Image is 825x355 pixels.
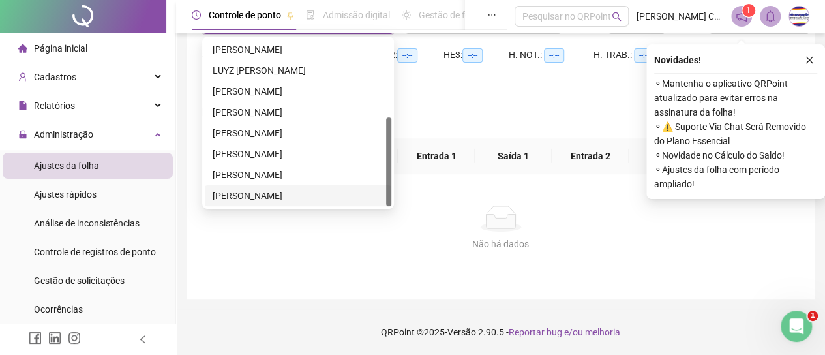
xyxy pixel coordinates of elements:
[29,332,42,345] span: facebook
[34,218,140,228] span: Análise de inconsistências
[205,144,391,164] div: PEDRO HENRIQUE AUGUSTO MOREIRA
[764,10,776,22] span: bell
[213,42,383,57] div: [PERSON_NAME]
[205,185,391,206] div: SHAYLIANE DOS SANTOS BRITO
[443,48,509,63] div: HE 3:
[805,55,814,65] span: close
[209,10,281,20] span: Controle de ponto
[213,147,383,161] div: [PERSON_NAME]
[213,105,383,119] div: [PERSON_NAME]
[34,129,93,140] span: Administração
[475,138,552,174] th: Saída 1
[398,138,475,174] th: Entrada 1
[746,6,751,15] span: 1
[205,39,391,60] div: JOSÉ RAPHAEL LOPES FIGUEIROA
[807,311,818,321] span: 1
[629,138,706,174] th: Saída 2
[34,189,97,200] span: Ajustes rápidos
[419,10,485,20] span: Gestão de férias
[213,84,383,99] div: [PERSON_NAME]
[213,126,383,140] div: [PERSON_NAME]
[789,7,809,26] img: 75333
[18,44,27,53] span: home
[612,12,622,22] span: search
[138,335,147,344] span: left
[34,247,156,257] span: Controle de registros de ponto
[176,309,825,355] footer: QRPoint © 2025 - 2.90.5 -
[462,48,483,63] span: --:--
[654,53,701,67] span: Novidades !
[323,10,390,20] span: Admissão digital
[218,237,783,251] div: Não há dados
[213,63,383,78] div: LUYZ [PERSON_NAME]
[593,48,685,63] div: H. TRAB.:
[18,101,27,110] span: file
[378,48,443,63] div: HE 2:
[487,10,496,20] span: ellipsis
[192,10,201,20] span: clock-circle
[306,10,315,20] span: file-done
[68,332,81,345] span: instagram
[18,130,27,139] span: lock
[34,275,125,286] span: Gestão de solicitações
[634,48,654,63] span: --:--
[286,12,294,20] span: pushpin
[48,332,61,345] span: linkedin
[205,123,391,144] div: MAYCON DOUGLAS SOUSA DA SILVA
[654,119,817,148] span: ⚬ ⚠️ Suporte Via Chat Será Removido do Plano Essencial
[34,72,76,82] span: Cadastros
[509,48,593,63] div: H. NOT.:
[637,9,723,23] span: [PERSON_NAME] COMUNICAÇÃO VISUAL
[544,48,564,63] span: --:--
[34,43,87,54] span: Página inicial
[213,189,383,203] div: [PERSON_NAME]
[742,4,755,17] sup: 1
[34,304,83,315] span: Ocorrências
[397,48,417,63] span: --:--
[654,76,817,119] span: ⚬ Mantenha o aplicativo QRPoint atualizado para evitar erros na assinatura da folha!
[205,102,391,123] div: MARIA EDUARDA ALVES DE BRITO
[447,327,476,337] span: Versão
[34,100,75,111] span: Relatórios
[205,164,391,185] div: PEDRO RAÍ DA SILVA FREITAS
[205,81,391,102] div: LUZIA MONIQUE DE LIMA
[654,148,817,162] span: ⚬ Novidade no Cálculo do Saldo!
[402,10,411,20] span: sun
[654,162,817,191] span: ⚬ Ajustes da folha com período ampliado!
[781,311,812,342] iframe: Intercom live chat
[18,72,27,82] span: user-add
[213,168,383,182] div: [PERSON_NAME]
[205,60,391,81] div: LUYZ FERNANDO MARCELINO JOÃO DA SILVA
[736,10,747,22] span: notification
[552,138,629,174] th: Entrada 2
[509,327,620,337] span: Reportar bug e/ou melhoria
[34,161,99,171] span: Ajustes da folha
